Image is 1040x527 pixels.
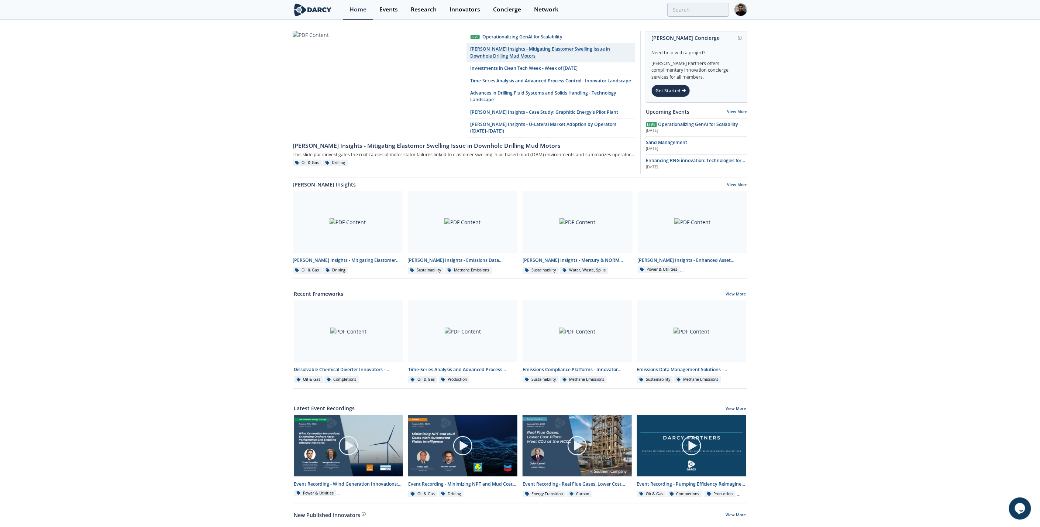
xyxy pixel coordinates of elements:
[408,415,517,476] img: Video Content
[293,181,356,188] a: [PERSON_NAME] Insights
[520,300,634,383] a: PDF Content Emissions Compliance Platforms - Innovator Comparison Sustainability Methane Emissions
[452,435,473,456] img: play-chapters-gray.svg
[408,481,517,487] div: Event Recording - Minimizing NPT and Mud Costs with Automated Fluids Intelligence
[667,491,702,497] div: Completions
[738,36,742,40] img: information.svg
[727,109,747,114] a: View More
[567,491,592,497] div: Carbon
[726,291,746,298] a: View More
[651,31,742,44] div: [PERSON_NAME] Concierge
[294,376,323,383] div: Oil & Gas
[450,7,480,13] div: Innovators
[362,512,366,516] img: information.svg
[681,435,702,456] img: play-chapters-gray.svg
[493,7,521,13] div: Concierge
[674,376,721,383] div: Methane Emissions
[523,415,632,477] img: Video Content
[408,366,517,373] div: Time-Series Analysis and Advanced Process Control - Innovator Landscape
[637,376,673,383] div: Sustainability
[637,491,666,497] div: Oil & Gas
[406,300,520,383] a: PDF Content Time-Series Analysis and Advanced Process Control - Innovator Landscape Oil & Gas Pro...
[471,35,480,40] div: Live
[520,191,635,274] a: PDF Content [PERSON_NAME] Insights - Mercury & NORM Detection and [MEDICAL_DATA] Sustainability W...
[734,3,747,16] img: Profile
[634,415,749,498] a: Video Content Event Recording - Pumping Efficiency Reimagined: Reducing Downtime in [PERSON_NAME]...
[294,404,355,412] a: Latest Event Recordings
[323,160,348,166] div: Drilling
[406,415,520,498] a: Video Content Event Recording - Minimizing NPT and Mud Costs with Automated Fluids Intelligence O...
[290,191,405,274] a: PDF Content [PERSON_NAME] Insights - Mitigating Elastomer Swelling Issue in Downhole Drilling Mud...
[646,139,747,152] a: Sand Management [DATE]
[646,121,747,134] a: Live Operationalizing GenAI for Scalability [DATE]
[408,376,437,383] div: Oil & Gas
[482,34,562,40] div: Operationalizing GenAI for Scalability
[293,257,403,264] div: [PERSON_NAME] Insights - Mitigating Elastomer Swelling Issue in Downhole Drilling Mud Motors
[293,138,635,150] a: [PERSON_NAME] Insights - Mitigating Elastomer Swelling Issue in Downhole Drilling Mud Motors
[293,150,635,160] div: This slide pack investigates the root causes of motor stator failures linked to elastomer swellin...
[523,257,633,264] div: [PERSON_NAME] Insights - Mercury & NORM Detection and [MEDICAL_DATA]
[293,267,322,274] div: Oil & Gas
[638,257,748,264] div: [PERSON_NAME] Insights - Enhanced Asset Management (O&M) for Onshore Wind Farms
[294,366,403,373] div: Dissolvable Chemical Diverter Innovators - Innovator Landscape
[523,267,559,274] div: Sustainability
[658,121,738,127] span: Operationalizing GenAI for Scalability
[651,56,742,81] div: [PERSON_NAME] Partners offers complimentary innovation concierge services for all members.
[293,160,322,166] div: Oil & Gas
[726,406,746,413] a: View More
[560,376,607,383] div: Methane Emissions
[294,481,403,487] div: Event Recording - Wind Generation Innovations: Enhancing Onshore Asset Performance and Enabling O...
[445,267,492,274] div: Methane Emissions
[292,300,406,383] a: PDF Content Dissolvable Chemical Diverter Innovators - Innovator Landscape Oil & Gas Completions
[411,7,437,13] div: Research
[646,122,657,127] span: Live
[294,290,344,298] a: Recent Frameworks
[439,491,464,497] div: Drilling
[637,366,746,373] div: Emissions Data Management Solutions - Technology Landscape
[637,415,746,476] img: Video Content
[634,300,749,383] a: PDF Content Emissions Data Management Solutions - Technology Landscape Sustainability Methane Emi...
[567,435,588,456] img: play-chapters-gray.svg
[294,415,403,476] img: Video Content
[323,267,348,274] div: Drilling
[534,7,558,13] div: Network
[637,481,746,487] div: Event Recording - Pumping Efficiency Reimagined: Reducing Downtime in [PERSON_NAME] Muerta Comple...
[408,267,444,274] div: Sustainability
[466,87,635,106] a: Advances in Drilling Fluid Systems and Solids Handling - Technology Landscape
[635,191,750,274] a: PDF Content [PERSON_NAME] Insights - Enhanced Asset Management (O&M) for Onshore Wind Farms Power...
[466,119,635,138] a: [PERSON_NAME] Insights - U-Lateral Market Adoption by Operators ([DATE]–[DATE])
[646,146,747,152] div: [DATE]
[523,491,566,497] div: Energy Transition
[293,3,333,16] img: logo-wide.svg
[523,366,632,373] div: Emissions Compliance Platforms - Innovator Comparison
[651,44,742,56] div: Need help with a project?
[292,415,406,498] a: Video Content Event Recording - Wind Generation Innovations: Enhancing Onshore Asset Performance ...
[1009,497,1033,520] iframe: chat widget
[324,376,359,383] div: Completions
[466,31,635,43] a: Live Operationalizing GenAI for Scalability
[638,266,680,273] div: Power & Utilities
[408,257,518,264] div: [PERSON_NAME] Insights - Emissions Data Integration
[338,435,359,456] img: play-chapters-gray.svg
[466,43,635,62] a: [PERSON_NAME] Insights - Mitigating Elastomer Swelling Issue in Downhole Drilling Mud Motors
[726,512,746,519] a: View More
[293,141,635,150] div: [PERSON_NAME] Insights - Mitigating Elastomer Swelling Issue in Downhole Drilling Mud Motors
[667,3,729,17] input: Advanced Search
[560,267,609,274] div: Water, Waste, Spills
[466,106,635,119] a: [PERSON_NAME] Insights - Case Study: Graphitic Energy's Pilot Plant
[523,481,632,487] div: Event Recording - Real Flue Gases, Lower Cost Pilots: Meet CCU at the NCCC
[646,157,747,170] a: Enhancing RNG innovation: Technologies for Sustainable Energy [DATE]
[646,108,689,116] a: Upcoming Events
[466,75,635,87] a: Time-Series Analysis and Advanced Process Control - Innovator Landscape
[405,191,520,274] a: PDF Content [PERSON_NAME] Insights - Emissions Data Integration Sustainability Methane Emissions
[705,491,736,497] div: Production
[646,128,747,134] div: [DATE]
[379,7,398,13] div: Events
[294,490,337,497] div: Power & Utilities
[520,415,634,498] a: Video Content Event Recording - Real Flue Gases, Lower Cost Pilots: Meet CCU at the NCCC Energy T...
[466,62,635,75] a: Investments in Clean Tech Week - Week of [DATE]
[651,85,690,97] div: Get Started
[408,491,437,497] div: Oil & Gas
[439,376,470,383] div: Production
[349,7,366,13] div: Home
[523,376,559,383] div: Sustainability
